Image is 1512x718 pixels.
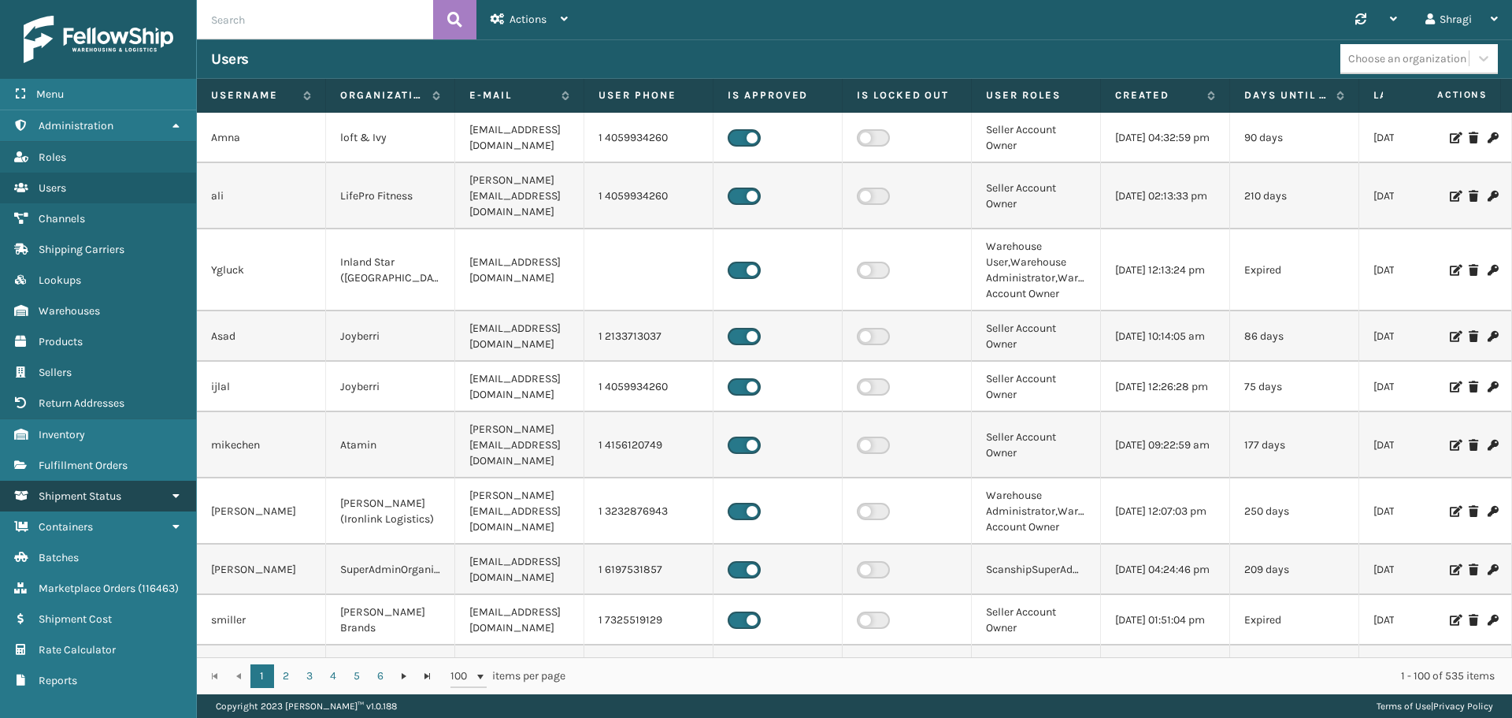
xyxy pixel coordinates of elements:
[455,412,584,478] td: [PERSON_NAME][EMAIL_ADDRESS][DOMAIN_NAME]
[1488,331,1497,342] i: Change Password
[972,311,1101,362] td: Seller Account Owner
[1359,545,1488,595] td: [DATE] 10:15:46 am
[326,478,455,545] td: [PERSON_NAME] (Ironlink Logistics)
[1469,331,1478,342] i: Delete
[1373,88,1458,102] label: Last Seen
[39,459,128,472] span: Fulfillment Orders
[39,119,113,132] span: Administration
[1115,88,1199,102] label: Created
[1101,478,1230,545] td: [DATE] 12:07:03 pm
[455,478,584,545] td: [PERSON_NAME][EMAIL_ADDRESS][DOMAIN_NAME]
[584,311,713,362] td: 1 2133713037
[1359,362,1488,412] td: [DATE] 07:03:58 pm
[39,396,124,410] span: Return Addresses
[1450,615,1459,626] i: Edit
[972,545,1101,595] td: ScanshipSuperAdministrator
[326,311,455,362] td: Joyberri
[39,520,93,534] span: Containers
[1230,362,1359,412] td: 75 days
[1488,132,1497,143] i: Change Password
[1450,381,1459,392] i: Edit
[972,163,1101,229] td: Seller Account Owner
[1450,331,1459,342] i: Edit
[1230,229,1359,311] td: Expired
[584,163,713,229] td: 1 4059934260
[416,664,439,688] a: Go to the last page
[197,545,326,595] td: [PERSON_NAME]
[584,113,713,163] td: 1 4059934260
[369,664,392,688] a: 6
[211,50,249,69] h3: Users
[392,664,416,688] a: Go to the next page
[211,88,295,102] label: Username
[326,229,455,311] td: Inland Star ([GEOGRAPHIC_DATA])
[39,366,72,379] span: Sellers
[584,478,713,545] td: 1 3232876943
[1469,440,1478,451] i: Delete
[469,88,554,102] label: E-mail
[197,113,326,163] td: Amna
[326,163,455,229] td: LifePro Fitness
[1469,132,1478,143] i: Delete
[326,412,455,478] td: Atamin
[1101,412,1230,478] td: [DATE] 09:22:59 am
[1469,506,1478,517] i: Delete
[197,163,326,229] td: ali
[455,229,584,311] td: [EMAIL_ADDRESS][DOMAIN_NAME]
[326,645,455,696] td: Oaktiv
[39,643,116,657] span: Rate Calculator
[1230,113,1359,163] td: 90 days
[1101,595,1230,645] td: [DATE] 01:51:04 pm
[326,595,455,645] td: [PERSON_NAME] Brands
[1450,564,1459,575] i: Edit
[1469,265,1478,276] i: Delete
[455,311,584,362] td: [EMAIL_ADDRESS][DOMAIN_NAME]
[1450,440,1459,451] i: Edit
[1101,645,1230,696] td: [DATE] 11:31:23 am
[598,88,699,102] label: User phone
[1359,229,1488,311] td: [DATE] 08:12:54 pm
[450,664,565,688] span: items per page
[197,645,326,696] td: [PERSON_NAME]
[39,181,66,195] span: Users
[1469,564,1478,575] i: Delete
[1230,163,1359,229] td: 210 days
[986,88,1086,102] label: User Roles
[197,478,326,545] td: [PERSON_NAME]
[455,113,584,163] td: [EMAIL_ADDRESS][DOMAIN_NAME]
[1359,645,1488,696] td: [DATE] 07:03:58 pm
[1230,311,1359,362] td: 86 days
[1488,615,1497,626] i: Change Password
[274,664,298,688] a: 2
[1450,191,1459,202] i: Edit
[1348,50,1466,67] div: Choose an organization
[1488,381,1497,392] i: Change Password
[1230,478,1359,545] td: 250 days
[39,612,112,626] span: Shipment Cost
[39,489,121,503] span: Shipment Status
[1359,113,1488,163] td: [DATE] 08:35:13 am
[1101,545,1230,595] td: [DATE] 04:24:46 pm
[326,113,455,163] td: loft & Ivy
[1101,229,1230,311] td: [DATE] 12:13:24 pm
[1488,564,1497,575] i: Change Password
[857,88,957,102] label: Is Locked Out
[1359,595,1488,645] td: [DATE] 01:21:44 pm
[584,545,713,595] td: 1 6197531857
[326,362,455,412] td: Joyberri
[455,545,584,595] td: [EMAIL_ADDRESS][DOMAIN_NAME]
[455,645,584,696] td: [EMAIL_ADDRESS][DOMAIN_NAME]
[398,670,410,683] span: Go to the next page
[1488,506,1497,517] i: Change Password
[197,311,326,362] td: Asad
[584,362,713,412] td: 1 4059934260
[584,595,713,645] td: 1 7325519129
[340,88,424,102] label: Organization
[138,582,179,595] span: ( 116463 )
[1433,701,1493,712] a: Privacy Policy
[1101,163,1230,229] td: [DATE] 02:13:33 pm
[39,212,85,225] span: Channels
[972,595,1101,645] td: Seller Account Owner
[1230,595,1359,645] td: Expired
[1359,412,1488,478] td: [DATE] 04:10:30 pm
